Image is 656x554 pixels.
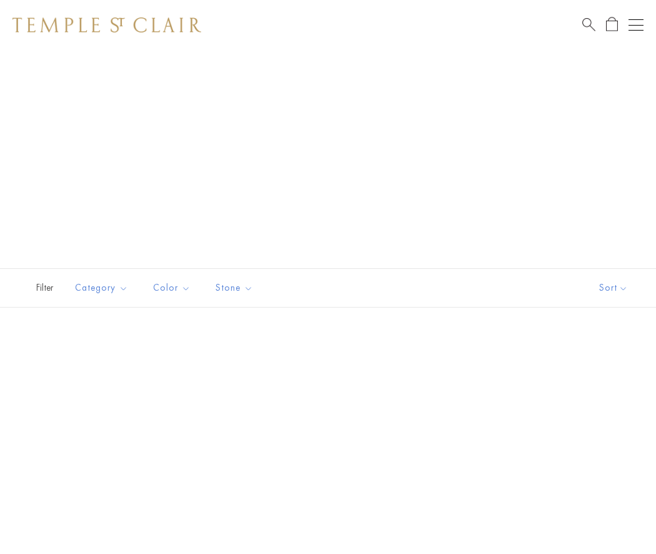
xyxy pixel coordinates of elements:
[69,280,137,296] span: Category
[209,280,262,296] span: Stone
[206,274,262,302] button: Stone
[582,17,595,32] a: Search
[606,17,618,32] a: Open Shopping Bag
[629,17,644,32] button: Open navigation
[12,17,201,32] img: Temple St. Clair
[147,280,200,296] span: Color
[144,274,200,302] button: Color
[66,274,137,302] button: Category
[571,269,656,307] button: Show sort by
